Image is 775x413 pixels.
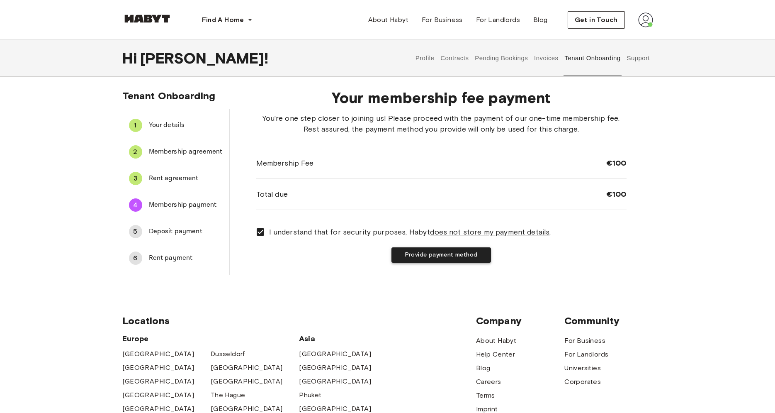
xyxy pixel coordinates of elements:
[476,15,520,25] span: For Landlords
[533,40,559,76] button: Invoices
[122,390,194,400] a: [GEOGRAPHIC_DATA]
[122,376,194,386] a: [GEOGRAPHIC_DATA]
[122,15,172,23] img: Habyt
[469,12,527,28] a: For Landlords
[476,315,564,327] span: Company
[362,12,415,28] a: About Habyt
[533,15,548,25] span: Blog
[256,89,627,106] span: Your membership fee payment
[564,40,622,76] button: Tenant Onboarding
[211,363,283,373] a: [GEOGRAPHIC_DATA]
[606,189,627,199] span: €100
[564,349,608,359] a: For Landlords
[299,363,371,373] a: [GEOGRAPHIC_DATA]
[476,336,516,346] a: About Habyt
[129,252,142,265] div: 6
[211,390,245,400] a: The Hague
[122,169,229,188] div: 3Rent agreement
[299,349,371,359] a: [GEOGRAPHIC_DATA]
[474,40,529,76] button: Pending Bookings
[122,315,476,327] span: Locations
[415,12,469,28] a: For Business
[140,49,268,67] span: [PERSON_NAME] !
[129,198,142,212] div: 4
[299,334,387,344] span: Asia
[564,315,653,327] span: Community
[412,40,653,76] div: user profile tabs
[122,90,216,102] span: Tenant Onboarding
[195,12,259,28] button: Find A Home
[122,349,194,359] a: [GEOGRAPHIC_DATA]
[256,113,627,134] span: You're one step closer to joining us! Please proceed with the payment of our one-time membership ...
[122,142,229,162] div: 2Membership agreement
[149,147,223,157] span: Membership agreement
[299,376,371,386] a: [GEOGRAPHIC_DATA]
[149,253,223,263] span: Rent payment
[149,227,223,237] span: Deposit payment
[430,227,549,237] u: does not store my payment details
[626,40,651,76] button: Support
[476,377,501,387] a: Careers
[256,158,314,169] span: Membership Fee
[149,174,223,183] span: Rent agreement
[202,15,244,25] span: Find A Home
[564,363,601,373] a: Universities
[422,15,463,25] span: For Business
[122,248,229,268] div: 6Rent payment
[476,391,495,401] a: Terms
[368,15,408,25] span: About Habyt
[476,349,515,359] a: Help Center
[122,195,229,215] div: 4Membership payment
[122,222,229,242] div: 5Deposit payment
[129,145,142,159] div: 2
[129,119,142,132] div: 1
[122,49,140,67] span: Hi
[269,227,551,237] span: I understand that for security purposes, Habyt .
[638,12,653,27] img: avatar
[149,200,223,210] span: Membership payment
[564,377,601,387] a: Corporates
[122,334,299,344] span: Europe
[527,12,554,28] a: Blog
[211,376,283,386] a: [GEOGRAPHIC_DATA]
[606,158,627,168] span: €100
[564,336,605,346] a: For Business
[256,189,288,200] span: Total due
[122,363,194,373] a: [GEOGRAPHIC_DATA]
[568,11,625,29] button: Get in Touch
[414,40,435,76] button: Profile
[391,247,491,263] button: Provide payment method
[211,349,245,359] a: Dusseldorf
[476,363,491,373] a: Blog
[575,15,618,25] span: Get in Touch
[440,40,470,76] button: Contracts
[129,225,142,238] div: 5
[129,172,142,185] div: 3
[149,120,223,130] span: Your details
[299,390,321,400] a: Phuket
[122,115,229,135] div: 1Your details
